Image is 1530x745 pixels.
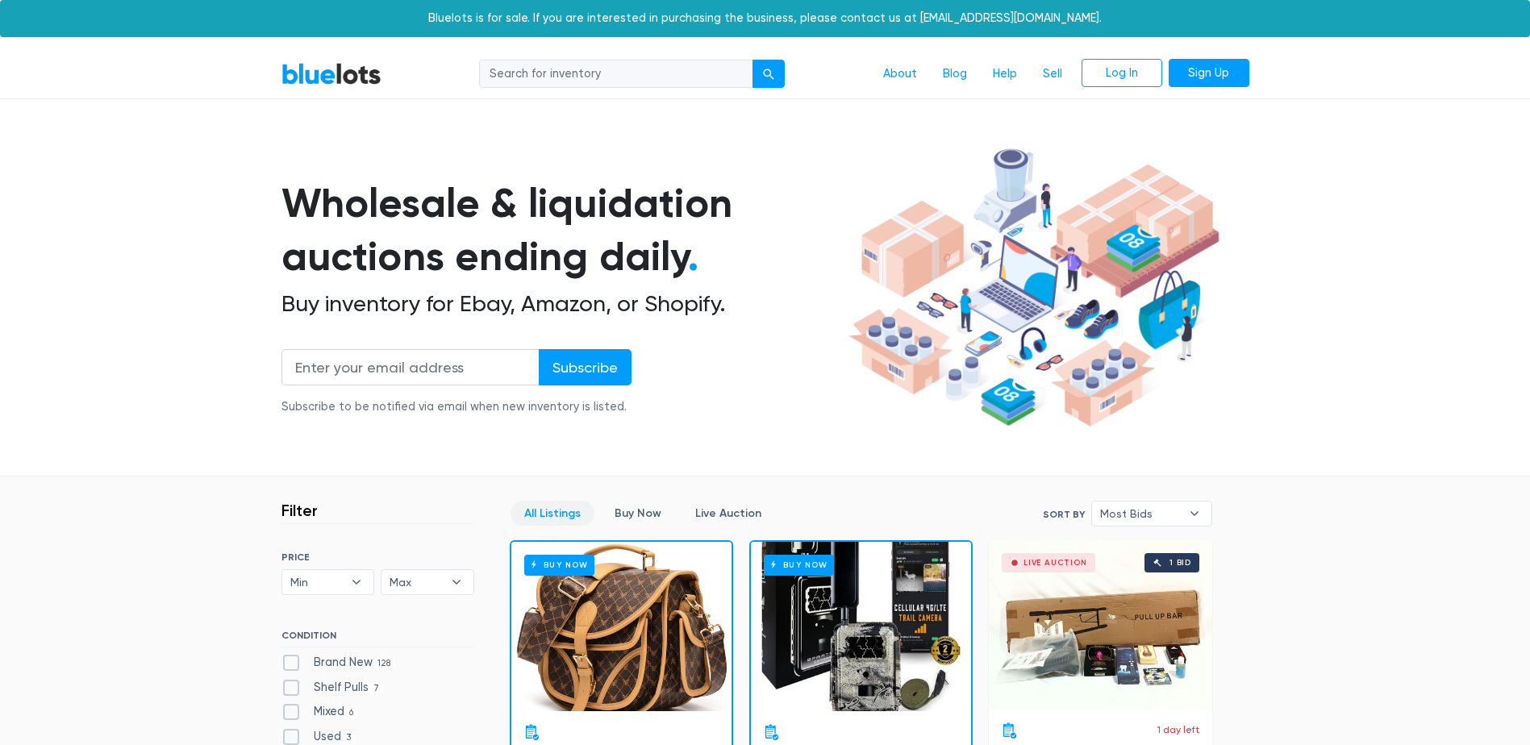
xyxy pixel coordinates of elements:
[479,60,753,89] input: Search for inventory
[682,501,775,526] a: Live Auction
[1169,559,1191,567] div: 1 bid
[980,59,1030,89] a: Help
[373,657,396,670] span: 128
[1100,502,1181,526] span: Most Bids
[281,62,381,85] a: BlueLots
[281,501,318,520] h3: Filter
[281,551,474,563] h6: PRICE
[1082,59,1162,88] a: Log In
[340,570,373,594] b: ▾
[344,707,359,720] span: 6
[281,177,843,284] h1: Wholesale & liquidation auctions ending daily
[1043,507,1085,522] label: Sort By
[524,555,594,575] h6: Buy Now
[281,349,540,385] input: Enter your email address
[601,501,675,526] a: Buy Now
[290,570,344,594] span: Min
[341,731,356,744] span: 3
[1023,559,1087,567] div: Live Auction
[281,630,474,647] h6: CONDITION
[281,703,359,721] label: Mixed
[764,555,834,575] h6: Buy Now
[843,141,1225,435] img: hero-ee84e7d0318cb26816c560f6b4441b76977f77a177738b4e94f68c95b2b83dbb.png
[390,570,443,594] span: Max
[930,59,980,89] a: Blog
[1169,59,1249,88] a: Sign Up
[1157,722,1199,737] p: 1 day left
[511,542,732,711] a: Buy Now
[281,679,385,697] label: Shelf Pulls
[688,232,698,281] span: .
[281,398,632,416] div: Subscribe to be notified via email when new inventory is listed.
[1178,502,1211,526] b: ▾
[440,570,473,594] b: ▾
[281,290,843,318] h2: Buy inventory for Ebay, Amazon, or Shopify.
[870,59,930,89] a: About
[751,542,971,711] a: Buy Now
[369,682,385,695] span: 7
[539,349,632,385] input: Subscribe
[511,501,594,526] a: All Listings
[281,654,396,672] label: Brand New
[1030,59,1075,89] a: Sell
[989,540,1212,710] a: Live Auction 1 bid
